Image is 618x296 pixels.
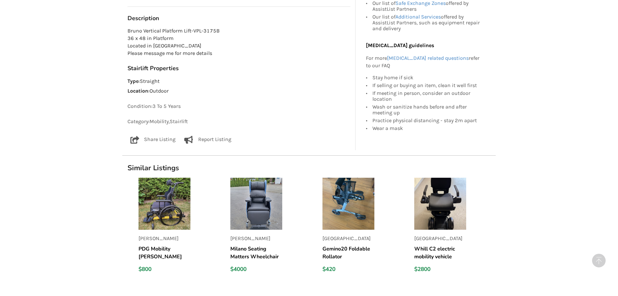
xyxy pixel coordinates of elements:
[372,13,482,32] div: Our list of offered by AssistList Partners, such as equipment repair and delivery
[127,78,139,84] strong: Type
[139,266,190,273] div: $800
[387,55,469,61] a: [MEDICAL_DATA] related questions
[372,89,482,103] div: If meeting in person, consider an outdoor location
[139,178,190,230] img: listing
[322,178,404,278] a: listing[GEOGRAPHIC_DATA]Gemino20 Foldable Rollator [PERSON_NAME]$420
[372,103,482,117] div: Wash or sanitize hands before and after meeting up
[322,178,374,230] img: listing
[372,75,482,82] div: Stay home if sick
[127,87,350,95] p: : Outdoor
[127,118,350,125] p: Category: Mobility , Stairlift
[127,27,350,57] p: Bruno Vertical Platform Lift-VPL-3175B 36 x 48 in Platform Located in [GEOGRAPHIC_DATA] Please me...
[230,266,282,273] div: $4000
[366,42,434,48] b: [MEDICAL_DATA] guidelines
[230,178,282,230] img: listing
[322,235,374,242] p: [GEOGRAPHIC_DATA]
[372,124,482,131] div: Wear a mask
[414,245,466,261] h5: Whill C2 electric mobility vehicle
[414,178,466,230] img: listing
[127,65,350,72] h3: Stairlift Properties
[139,235,190,242] p: [PERSON_NAME]
[230,245,282,261] h5: Milano Seating Matters Wheelchair
[366,55,482,70] p: For more refer to our FAQ
[372,82,482,89] div: If selling or buying an item, clean it well first
[230,235,282,242] p: [PERSON_NAME]
[127,78,350,85] p: : Straight
[414,235,466,242] p: [GEOGRAPHIC_DATA]
[139,245,190,261] h5: PDG Mobility [PERSON_NAME] Manual Tilt Wheelchair
[395,14,441,20] a: Additional Services
[230,178,312,278] a: listing[PERSON_NAME]Milano Seating Matters Wheelchair$4000
[127,88,148,94] strong: Location
[322,245,374,261] h5: Gemino20 Foldable Rollator [PERSON_NAME]
[127,15,350,22] h3: Description
[198,136,231,144] p: Report Listing
[144,136,176,144] p: Share Listing
[139,178,220,278] a: listing[PERSON_NAME]PDG Mobility [PERSON_NAME] Manual Tilt Wheelchair$800
[127,103,350,110] p: Condition: 3 To 5 Years
[122,163,496,173] h1: Similar Listings
[414,178,496,278] a: listing[GEOGRAPHIC_DATA]Whill C2 electric mobility vehicle$2800
[414,266,466,273] div: $2800
[322,266,374,273] div: $420
[372,117,482,124] div: Practice physical distancing - stay 2m apart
